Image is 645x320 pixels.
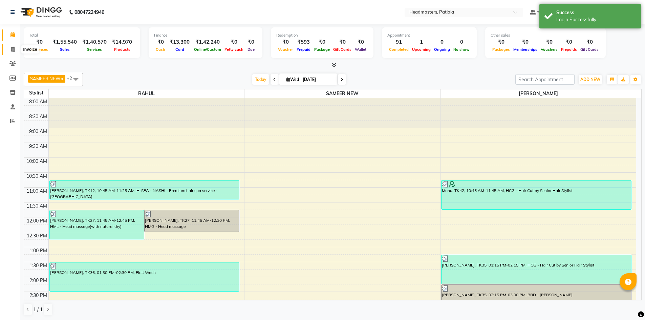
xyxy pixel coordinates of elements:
div: ₹0 [579,38,600,46]
span: SAMEER NEW [30,76,60,81]
div: 12:00 PM [25,217,48,225]
div: ₹0 [353,38,368,46]
span: SAMEER NEW [244,89,440,98]
img: logo [17,3,64,22]
div: Other sales [491,33,600,38]
div: ₹0 [559,38,579,46]
div: 11:00 AM [25,188,48,195]
span: +2 [67,76,77,81]
span: Prepaid [295,47,312,52]
div: 12:30 PM [25,232,48,239]
div: [PERSON_NAME], TK27, 11:45 AM-12:45 PM, HML - Head massage(with natural dry) [50,210,144,239]
div: 8:00 AM [28,98,48,105]
div: 1 [410,38,432,46]
span: Gift Cards [579,47,600,52]
div: ₹0 [154,38,167,46]
input: Search Appointment [515,74,575,85]
div: ₹0 [223,38,245,46]
div: Stylist [24,89,48,97]
span: Vouchers [539,47,559,52]
div: Manu, TK42, 10:45 AM-11:45 AM, HCG - Hair Cut by Senior Hair Stylist [442,180,631,209]
div: [PERSON_NAME], TK36, 01:30 PM-02:30 PM, First Wash [50,262,239,291]
span: Services [85,47,104,52]
span: ADD NEW [580,77,600,82]
div: ₹14,970 [109,38,135,46]
div: ₹1,42,240 [192,38,223,46]
span: 1 / 1 [33,306,43,313]
span: Completed [387,47,410,52]
div: ₹0 [539,38,559,46]
span: Packages [491,47,512,52]
div: [PERSON_NAME], TK35, 02:15 PM-03:00 PM, BRD - [PERSON_NAME] [442,285,631,306]
div: ₹0 [491,38,512,46]
div: [PERSON_NAME], TK35, 01:15 PM-02:15 PM, HCG - Hair Cut by Senior Hair Stylist [442,255,631,284]
div: ₹1,55,540 [50,38,80,46]
div: 91 [387,38,410,46]
span: Card [174,47,186,52]
div: Login Successfully. [556,16,636,23]
div: Total [29,33,135,38]
span: Memberships [512,47,539,52]
div: ₹0 [512,38,539,46]
div: 9:00 AM [28,128,48,135]
div: 8:30 AM [28,113,48,120]
div: ₹593 [295,38,313,46]
span: Today [252,74,269,85]
div: ₹1,40,570 [80,38,109,46]
div: Appointment [387,33,471,38]
span: Cash [154,47,167,52]
div: 11:30 AM [25,202,48,210]
span: Sales [58,47,71,52]
a: x [60,76,63,81]
div: 2:30 PM [28,292,48,299]
span: Wallet [353,47,368,52]
div: [PERSON_NAME], TK12, 10:45 AM-11:25 AM, H-SPA - NASHI - Premium hair spa service - [GEOGRAPHIC_DATA] [50,180,239,199]
span: Prepaids [559,47,579,52]
span: Due [246,47,256,52]
div: Redemption [276,33,368,38]
b: 08047224946 [74,3,104,22]
span: Ongoing [432,47,452,52]
span: Voucher [276,47,295,52]
div: 0 [452,38,471,46]
div: Finance [154,33,257,38]
span: [PERSON_NAME] [440,89,636,98]
div: Invoice [21,45,39,54]
span: Products [112,47,132,52]
input: 2025-09-03 [301,74,335,85]
span: Petty cash [223,47,245,52]
span: No show [452,47,471,52]
div: ₹0 [313,38,331,46]
div: [PERSON_NAME], TK27, 11:45 AM-12:30 PM, HMG - Head massage [145,210,239,232]
span: Online/Custom [192,47,223,52]
div: ₹0 [29,38,50,46]
span: Upcoming [410,47,432,52]
span: RAHUL [49,89,244,98]
div: 10:30 AM [25,173,48,180]
div: 0 [432,38,452,46]
div: Success [556,9,636,16]
div: 2:00 PM [28,277,48,284]
div: ₹0 [276,38,295,46]
span: Gift Cards [331,47,353,52]
div: ₹13,300 [167,38,192,46]
div: 9:30 AM [28,143,48,150]
span: Wed [285,77,301,82]
span: Package [313,47,331,52]
div: ₹0 [245,38,257,46]
div: 1:30 PM [28,262,48,269]
div: ₹0 [331,38,353,46]
div: 10:00 AM [25,158,48,165]
button: ADD NEW [579,75,602,84]
div: 1:00 PM [28,247,48,254]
